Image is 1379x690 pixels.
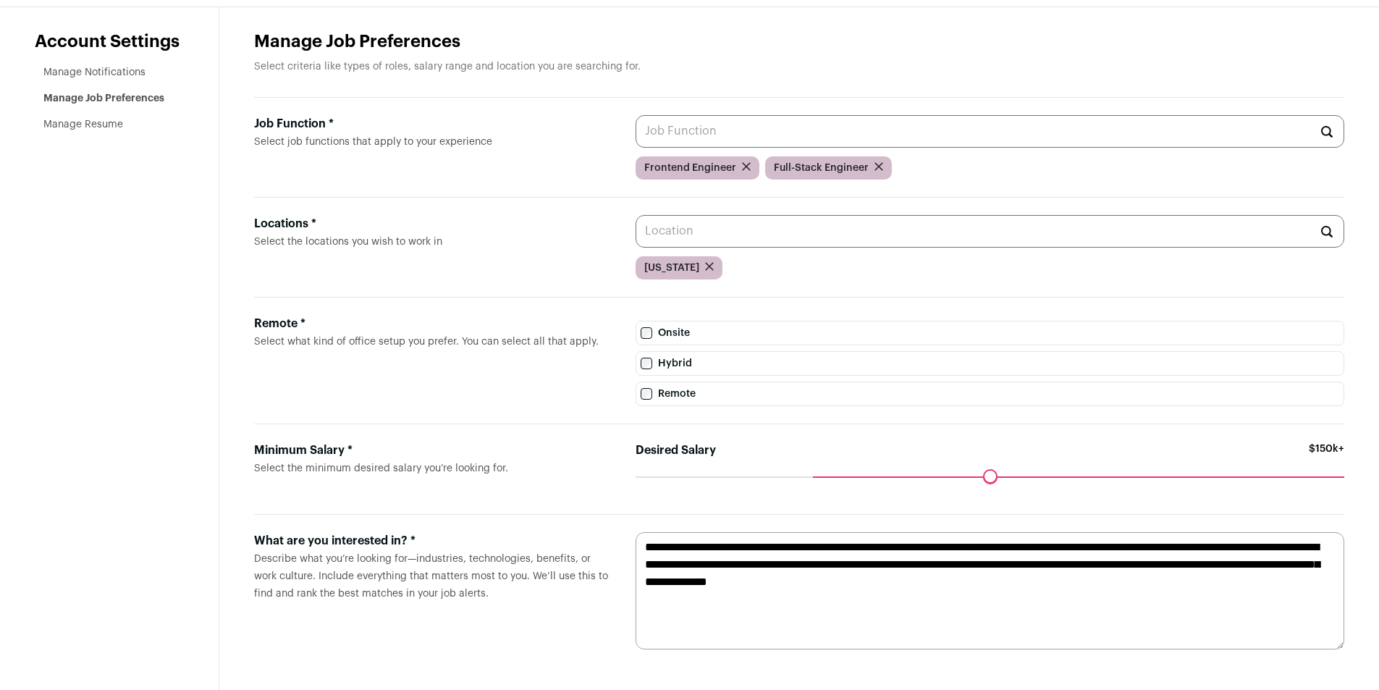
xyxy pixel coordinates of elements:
label: Desired Salary [636,442,716,459]
span: Select job functions that apply to your experience [254,137,492,147]
div: Job Function * [254,115,612,132]
span: Select the locations you wish to work in [254,237,442,247]
span: Select what kind of office setup you prefer. You can select all that apply. [254,337,599,347]
div: Locations * [254,215,612,232]
label: Remote [636,382,1344,406]
span: Frontend Engineer [644,161,736,175]
span: Describe what you’re looking for—industries, technologies, benefits, or work culture. Include eve... [254,554,608,599]
div: What are you interested in? * [254,532,612,550]
span: $150k+ [1309,442,1344,476]
h1: Manage Job Preferences [254,30,1344,54]
div: Minimum Salary * [254,442,612,459]
span: Full-Stack Engineer [774,161,869,175]
a: Manage Resume [43,119,123,130]
label: Onsite [636,321,1344,345]
input: Hybrid [641,358,652,369]
header: Account Settings [35,30,184,54]
input: Job Function [636,115,1344,148]
p: Select criteria like types of roles, salary range and location you are searching for. [254,59,1344,74]
label: Hybrid [636,351,1344,376]
input: Remote [641,388,652,400]
span: [US_STATE] [644,261,699,275]
a: Manage Job Preferences [43,93,164,104]
a: Manage Notifications [43,67,146,77]
span: Select the minimum desired salary you’re looking for. [254,463,508,474]
input: Onsite [641,327,652,339]
input: Location [636,215,1344,248]
div: Remote * [254,315,612,332]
